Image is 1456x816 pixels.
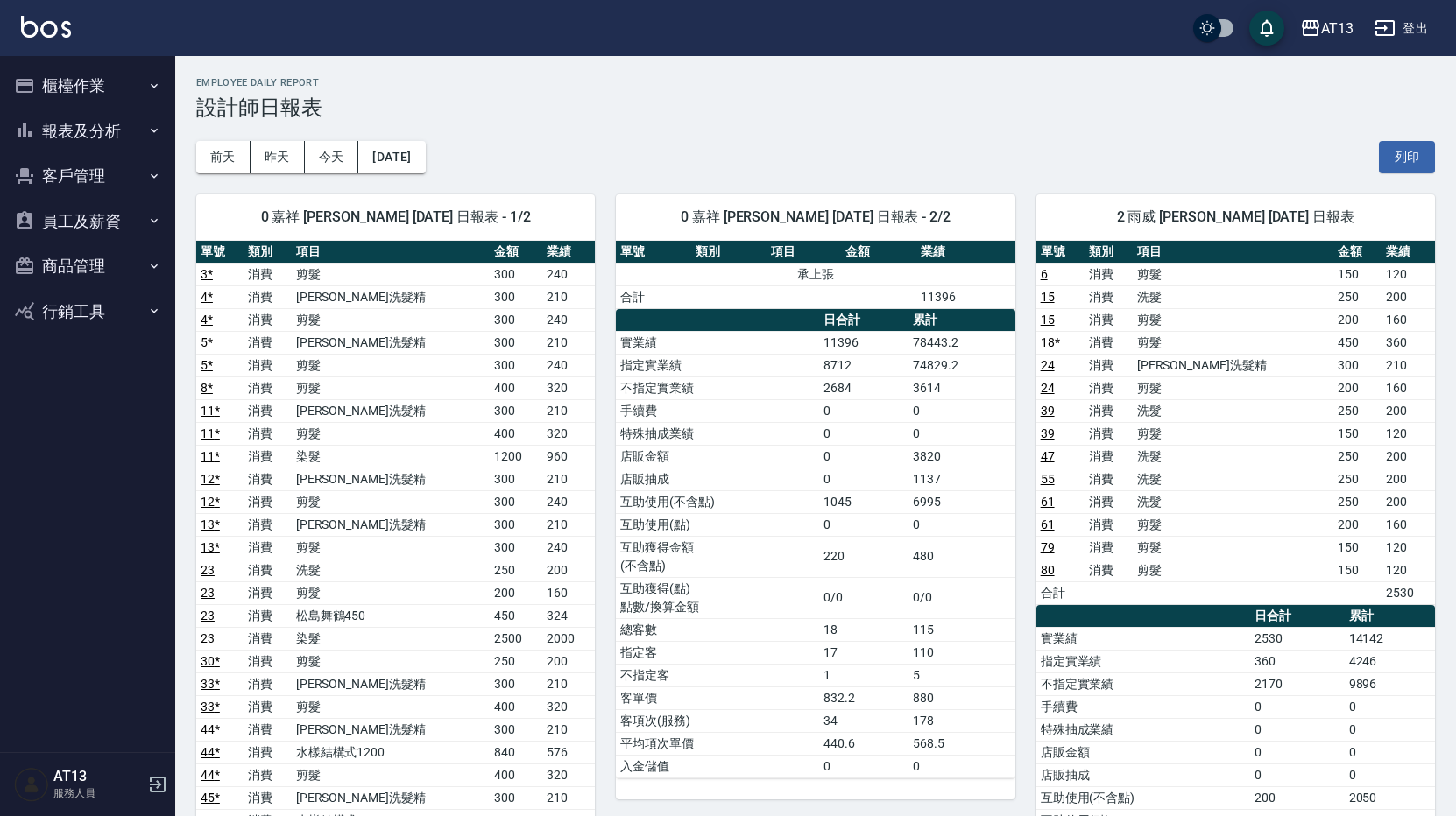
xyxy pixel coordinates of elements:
td: 300 [490,536,542,559]
td: 客單價 [616,686,819,709]
th: 單號 [196,241,244,264]
td: 0 [819,513,908,536]
th: 累計 [1345,605,1435,628]
td: 2170 [1250,672,1345,695]
td: 0 [819,422,908,445]
td: 洗髮 [1133,285,1334,308]
td: 消費 [1085,513,1133,536]
td: 360 [1250,650,1345,672]
td: 0 [1345,741,1435,763]
th: 類別 [244,241,291,264]
td: 34 [819,709,908,732]
td: 210 [1382,354,1435,376]
td: 250 [1333,468,1382,490]
th: 類別 [1085,241,1133,264]
td: 150 [1333,559,1382,581]
td: 1 [819,664,908,686]
td: 消費 [1085,308,1133,331]
td: 960 [542,445,595,468]
td: 160 [1382,308,1435,331]
td: 210 [542,672,595,695]
td: 0/0 [819,577,908,618]
td: 200 [490,581,542,604]
a: 24 [1041,381,1055,395]
th: 單號 [1036,241,1085,264]
td: 120 [1382,559,1435,581]
td: 消費 [244,354,291,376]
td: 洗髮 [1133,468,1334,490]
td: 指定實業績 [1036,650,1250,672]
td: 互助獲得金額 (不含點) [616,536,819,577]
td: 剪髮 [1133,559,1334,581]
td: 160 [542,581,595,604]
td: 300 [490,331,542,354]
td: 剪髮 [292,581,491,604]
a: 61 [1041,517,1055,531]
td: 0 [908,399,1015,422]
td: 6995 [908,490,1015,513]
td: 300 [490,672,542,695]
td: 剪髮 [292,263,491,285]
button: 列印 [1379,141,1435,173]
th: 項目 [292,241,491,264]
td: 115 [908,618,1015,641]
td: 568.5 [908,732,1015,755]
td: 0 [1345,718,1435,741]
td: 14142 [1345,627,1435,650]
td: 0 [819,755,908,777]
td: 消費 [1085,422,1133,445]
td: 78443.2 [908,331,1015,354]
td: 總客數 [616,618,819,641]
th: 類別 [691,241,767,264]
td: 指定客 [616,641,819,664]
span: 2 雨威 [PERSON_NAME] [DATE] 日報表 [1057,208,1414,226]
td: 240 [542,354,595,376]
td: 210 [542,399,595,422]
td: 250 [1333,445,1382,468]
td: 消費 [244,627,291,650]
td: 200 [542,559,595,581]
button: 行銷工具 [7,289,168,334]
td: 消費 [244,718,291,741]
td: 染髮 [292,627,491,650]
a: 23 [201,631,215,645]
td: [PERSON_NAME]洗髮精 [292,331,491,354]
th: 金額 [1333,241,1382,264]
td: 200 [1333,308,1382,331]
td: 200 [1333,513,1382,536]
td: [PERSON_NAME]洗髮精 [292,718,491,741]
td: 消費 [244,763,291,786]
td: 300 [490,718,542,741]
td: 240 [542,263,595,285]
th: 項目 [767,241,842,264]
td: 0 [908,755,1015,777]
td: 合計 [1036,581,1085,604]
td: 200 [1382,445,1435,468]
td: 18 [819,618,908,641]
div: AT13 [1321,18,1354,39]
td: 消費 [244,422,291,445]
h2: Employee Daily Report [196,77,1435,88]
td: 400 [490,376,542,399]
td: 220 [819,536,908,577]
td: 0 [819,399,908,422]
td: 11396 [916,285,1015,308]
th: 業績 [1382,241,1435,264]
td: 消費 [244,536,291,559]
td: 平均項次單價 [616,732,819,755]
p: 服務人員 [53,785,143,801]
span: 0 嘉祥 [PERSON_NAME] [DATE] 日報表 - 2/2 [637,208,993,226]
td: 店販金額 [1036,741,1250,763]
td: 消費 [244,263,291,285]
td: 200 [1382,468,1435,490]
td: 0 [908,513,1015,536]
td: 剪髮 [1133,376,1334,399]
td: 互助使用(不含點) [616,490,819,513]
td: 250 [490,650,542,672]
td: 0 [1250,718,1345,741]
td: 2050 [1345,786,1435,809]
button: 今天 [305,141,359,173]
button: 員工及薪資 [7,199,168,244]
td: 576 [542,741,595,763]
td: 11396 [819,331,908,354]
